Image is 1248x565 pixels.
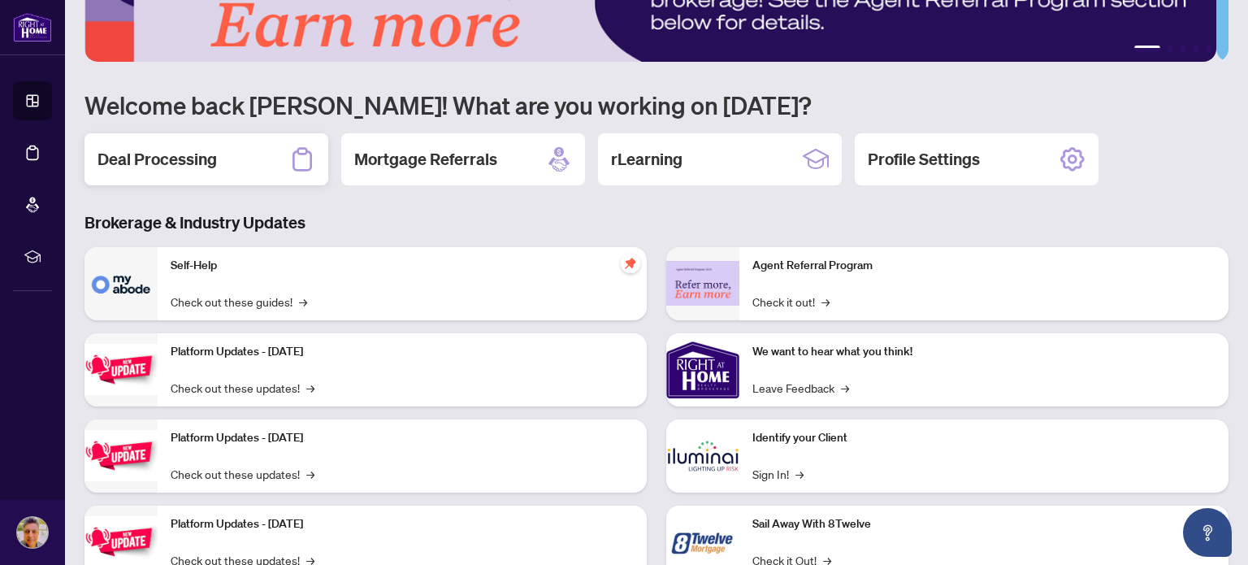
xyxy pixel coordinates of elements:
[84,247,158,320] img: Self-Help
[1167,46,1173,52] button: 2
[752,343,1215,361] p: We want to hear what you think!
[354,148,497,171] h2: Mortgage Referrals
[752,515,1215,533] p: Sail Away With 8Twelve
[171,429,634,447] p: Platform Updates - [DATE]
[97,148,217,171] h2: Deal Processing
[841,379,849,397] span: →
[306,465,314,483] span: →
[17,517,48,548] img: Profile Icon
[666,419,739,493] img: Identify your Client
[84,211,1228,234] h3: Brokerage & Industry Updates
[666,333,739,406] img: We want to hear what you think!
[171,379,314,397] a: Check out these updates!→
[1134,46,1160,52] button: 1
[171,257,634,275] p: Self-Help
[752,257,1215,275] p: Agent Referral Program
[171,293,307,311] a: Check out these guides!→
[84,430,158,481] img: Platform Updates - July 8, 2025
[299,293,307,311] span: →
[1193,46,1199,52] button: 4
[621,254,640,273] span: pushpin
[752,293,830,311] a: Check it out!→
[171,343,634,361] p: Platform Updates - [DATE]
[752,465,804,483] a: Sign In!→
[1180,46,1186,52] button: 3
[84,89,1228,120] h1: Welcome back [PERSON_NAME]! What are you working on [DATE]?
[868,148,980,171] h2: Profile Settings
[306,379,314,397] span: →
[1183,508,1232,557] button: Open asap
[171,515,634,533] p: Platform Updates - [DATE]
[821,293,830,311] span: →
[752,429,1215,447] p: Identify your Client
[611,148,682,171] h2: rLearning
[1206,46,1212,52] button: 5
[84,344,158,395] img: Platform Updates - July 21, 2025
[752,379,849,397] a: Leave Feedback→
[171,465,314,483] a: Check out these updates!→
[666,261,739,306] img: Agent Referral Program
[795,465,804,483] span: →
[13,12,52,42] img: logo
